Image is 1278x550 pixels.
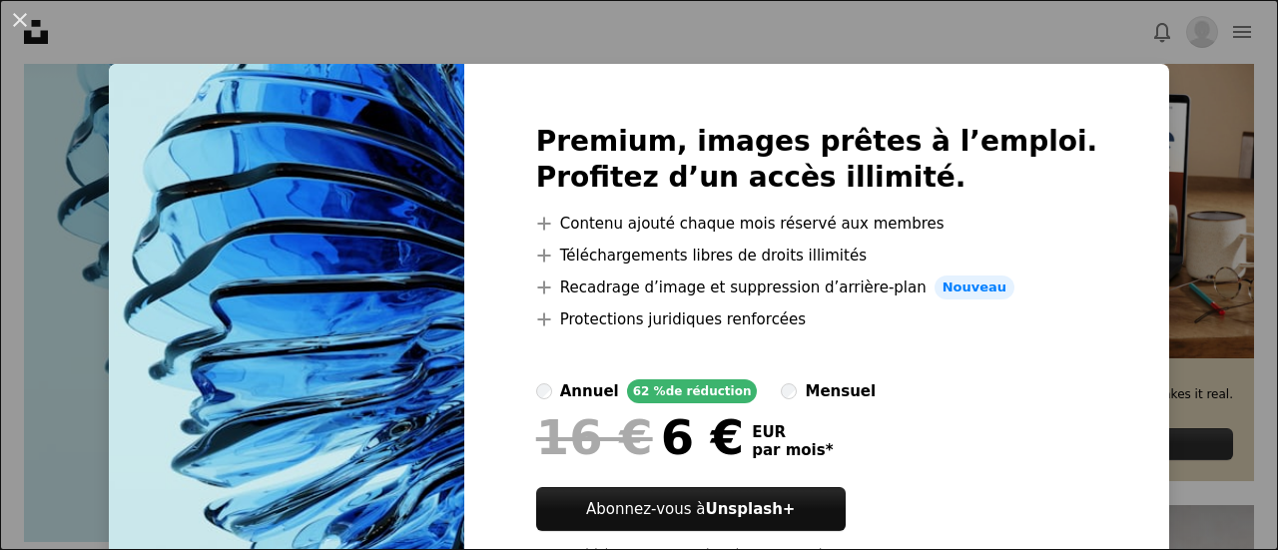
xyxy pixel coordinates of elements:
li: Téléchargements libres de droits illimités [536,244,1098,268]
span: par mois * [752,441,833,459]
strong: Unsplash+ [705,500,795,518]
li: Contenu ajouté chaque mois réservé aux membres [536,212,1098,236]
div: 62 % de réduction [627,379,758,403]
a: Abonnez-vous àUnsplash+ [536,487,846,531]
div: mensuel [805,379,876,403]
li: Recadrage d’image et suppression d’arrière-plan [536,275,1098,299]
span: Nouveau [935,275,1014,299]
input: mensuel [781,383,797,399]
span: EUR [752,423,833,441]
div: annuel [560,379,619,403]
h2: Premium, images prêtes à l’emploi. Profitez d’un accès illimité. [536,124,1098,196]
span: 16 € [536,411,653,463]
input: annuel62 %de réduction [536,383,552,399]
div: 6 € [536,411,744,463]
li: Protections juridiques renforcées [536,307,1098,331]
